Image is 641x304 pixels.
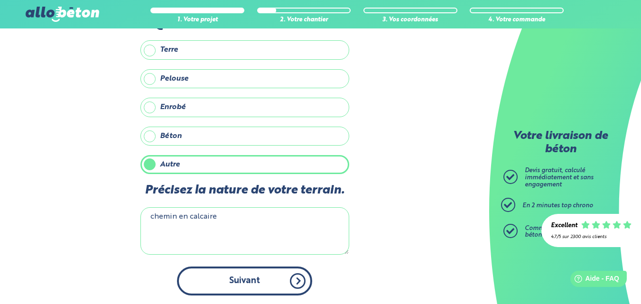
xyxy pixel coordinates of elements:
[177,267,312,295] button: Suivant
[140,127,349,146] label: Béton
[140,184,349,197] label: Précisez la nature de votre terrain.
[140,69,349,88] label: Pelouse
[557,267,631,294] iframe: Help widget launcher
[525,167,594,187] span: Devis gratuit, calculé immédiatement et sans engagement
[470,17,564,24] div: 4. Votre commande
[150,17,244,24] div: 1. Votre projet
[363,17,457,24] div: 3. Vos coordonnées
[257,17,351,24] div: 2. Votre chantier
[551,222,577,230] div: Excellent
[140,98,349,117] label: Enrobé
[506,130,615,156] p: Votre livraison de béton
[140,155,349,174] label: Autre
[551,234,632,240] div: 4.7/5 sur 2300 avis clients
[522,203,593,209] span: En 2 minutes top chrono
[525,225,601,239] span: Commandez ensuite votre béton prêt à l'emploi
[26,7,99,22] img: allobéton
[140,40,349,59] label: Terre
